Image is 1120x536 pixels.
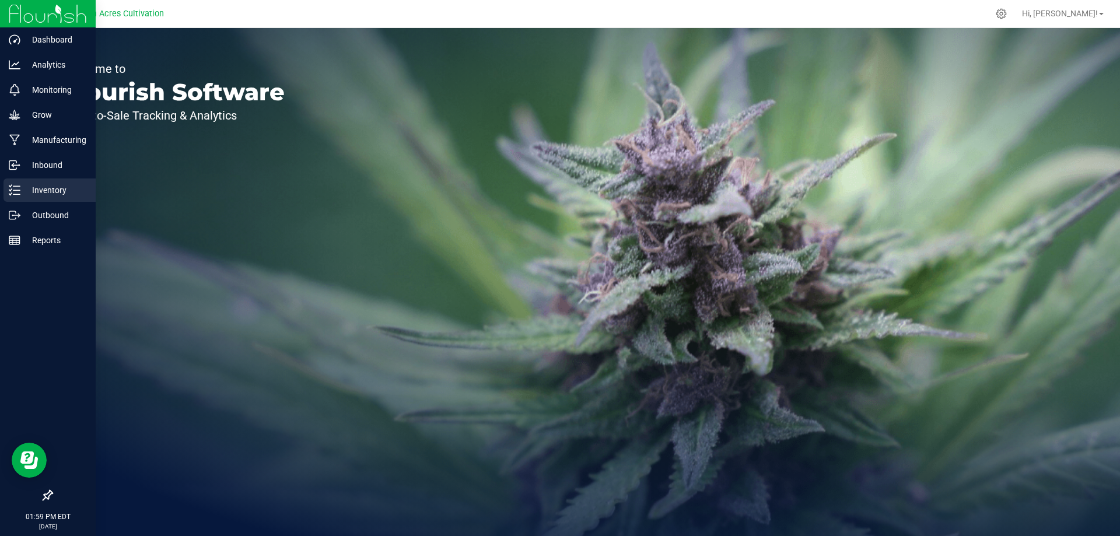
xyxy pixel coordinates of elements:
inline-svg: Monitoring [9,84,20,96]
inline-svg: Outbound [9,209,20,221]
iframe: Resource center [12,443,47,478]
p: Welcome to [63,63,285,75]
p: Inventory [20,183,90,197]
inline-svg: Inbound [9,159,20,171]
span: Hi, [PERSON_NAME]! [1022,9,1098,18]
p: [DATE] [5,522,90,531]
p: Reports [20,233,90,247]
p: Seed-to-Sale Tracking & Analytics [63,110,285,121]
p: Grow [20,108,90,122]
inline-svg: Dashboard [9,34,20,45]
inline-svg: Inventory [9,184,20,196]
p: Manufacturing [20,133,90,147]
inline-svg: Reports [9,234,20,246]
p: Outbound [20,208,90,222]
span: Green Acres Cultivation [74,9,164,19]
p: Dashboard [20,33,90,47]
p: Monitoring [20,83,90,97]
p: Inbound [20,158,90,172]
p: Analytics [20,58,90,72]
inline-svg: Manufacturing [9,134,20,146]
p: 01:59 PM EDT [5,512,90,522]
inline-svg: Grow [9,109,20,121]
p: Flourish Software [63,80,285,104]
inline-svg: Analytics [9,59,20,71]
div: Manage settings [994,8,1009,19]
